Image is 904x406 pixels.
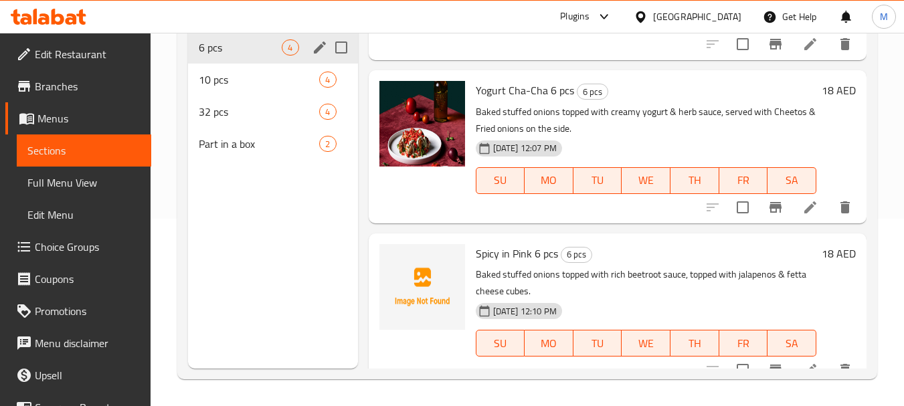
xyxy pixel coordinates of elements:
button: Branch-specific-item [759,28,792,60]
div: items [319,136,336,152]
span: Sections [27,142,141,159]
button: SU [476,330,525,357]
span: TU [579,334,617,353]
span: TH [676,334,714,353]
span: [DATE] 12:10 PM [488,305,562,318]
span: 6 pcs [199,39,282,56]
button: Branch-specific-item [759,191,792,223]
span: FR [725,334,763,353]
button: SU [476,167,525,194]
span: Select to update [729,193,757,221]
a: Edit Menu [17,199,151,231]
span: TU [579,171,617,190]
span: SU [482,171,520,190]
span: 32 pcs [199,104,319,120]
span: Spicy in Pink 6 pcs [476,243,558,264]
img: Spicy in Pink 6 pcs [379,244,465,330]
span: 4 [282,41,298,54]
span: Edit Restaurant [35,46,141,62]
button: delete [829,28,861,60]
div: 10 pcs4 [188,64,357,96]
span: SA [773,334,811,353]
span: Choice Groups [35,239,141,255]
h6: 18 AED [822,81,856,100]
span: SU [482,334,520,353]
span: WE [627,334,665,353]
nav: Menu sections [188,26,357,165]
span: TH [676,171,714,190]
span: Select to update [729,356,757,384]
span: M [880,9,888,24]
button: FR [719,330,768,357]
p: Baked stuffed onions topped with creamy yogurt & herb sauce, served with Cheetos & Fried onions o... [476,104,816,137]
span: Part in a box [199,136,319,152]
button: TU [573,330,622,357]
button: TU [573,167,622,194]
span: Yogurt Cha-Cha 6 pcs [476,80,574,100]
span: Branches [35,78,141,94]
span: Edit Menu [27,207,141,223]
div: items [319,72,336,88]
div: Plugins [560,9,590,25]
span: 4 [320,106,335,118]
button: MO [525,330,573,357]
button: WE [622,167,670,194]
a: Menus [5,102,151,134]
a: Upsell [5,359,151,391]
span: 4 [320,74,335,86]
a: Edit menu item [802,36,818,52]
a: Choice Groups [5,231,151,263]
a: Sections [17,134,151,167]
div: items [282,39,298,56]
span: FR [725,171,763,190]
span: Coupons [35,271,141,287]
button: delete [829,354,861,386]
button: WE [622,330,670,357]
a: Promotions [5,295,151,327]
button: Branch-specific-item [759,354,792,386]
span: Select to update [729,30,757,58]
a: Coupons [5,263,151,295]
a: Full Menu View [17,167,151,199]
h6: 18 AED [822,244,856,263]
span: [DATE] 12:07 PM [488,142,562,155]
span: SA [773,171,811,190]
p: Baked stuffed onions topped with rich beetroot sauce, topped with jalapenos & fetta cheese cubes. [476,266,816,300]
button: TH [670,167,719,194]
span: 6 pcs [561,247,592,262]
a: Menu disclaimer [5,327,151,359]
div: 32 pcs4 [188,96,357,128]
span: 10 pcs [199,72,319,88]
div: [GEOGRAPHIC_DATA] [653,9,741,24]
button: delete [829,191,861,223]
span: Promotions [35,303,141,319]
span: MO [530,171,568,190]
a: Edit menu item [802,362,818,378]
span: Menu disclaimer [35,335,141,351]
div: 6 pcs [577,84,608,100]
div: 6 pcs [561,247,592,263]
span: MO [530,334,568,353]
span: 2 [320,138,335,150]
a: Edit Restaurant [5,38,151,70]
a: Branches [5,70,151,102]
a: Edit menu item [802,199,818,215]
div: Part in a box2 [188,128,357,160]
button: SA [767,167,816,194]
img: Yogurt Cha-Cha 6 pcs [379,81,465,167]
div: 6 pcs4edit [188,31,357,64]
div: items [319,104,336,120]
button: SA [767,330,816,357]
span: WE [627,171,665,190]
span: 6 pcs [577,84,608,100]
span: Menus [37,110,141,126]
span: Upsell [35,367,141,383]
button: FR [719,167,768,194]
button: edit [310,37,330,58]
button: MO [525,167,573,194]
button: TH [670,330,719,357]
span: Full Menu View [27,175,141,191]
